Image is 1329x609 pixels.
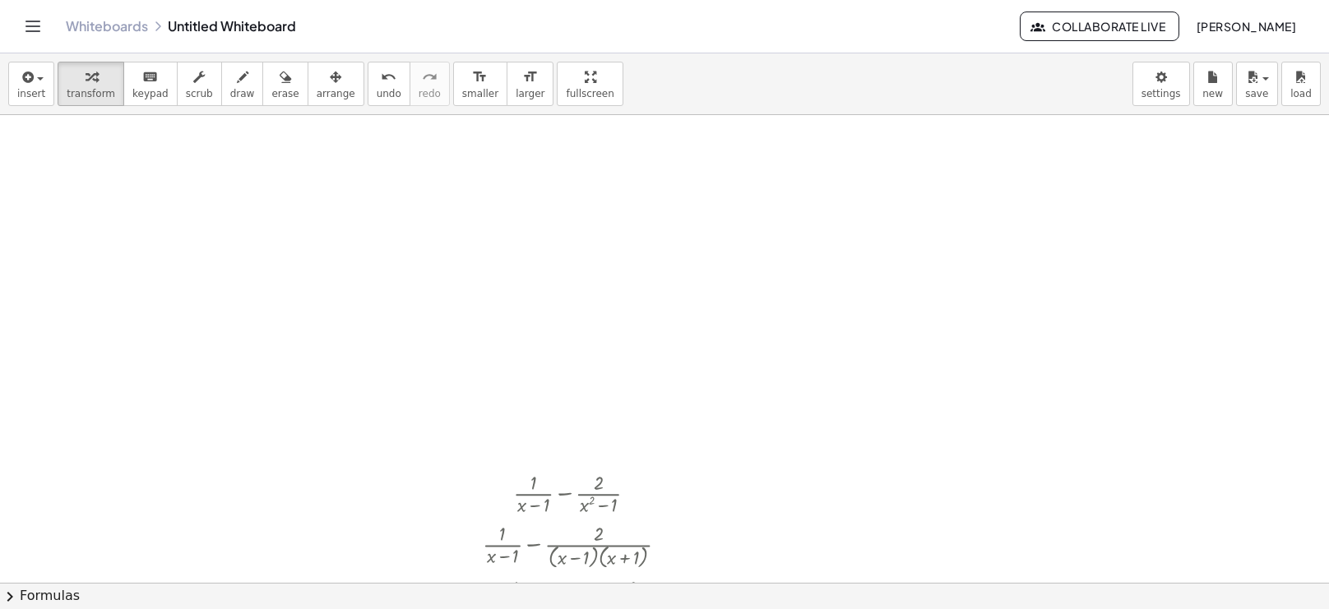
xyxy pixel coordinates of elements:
button: fullscreen [557,62,623,106]
button: undoundo [368,62,410,106]
span: scrub [186,88,213,99]
i: redo [422,67,438,87]
button: format_sizelarger [507,62,553,106]
i: undo [381,67,396,87]
span: [PERSON_NAME] [1196,19,1296,34]
button: arrange [308,62,364,106]
span: load [1290,88,1312,99]
button: draw [221,62,264,106]
span: draw [230,88,255,99]
span: keypad [132,88,169,99]
button: settings [1132,62,1190,106]
button: save [1236,62,1278,106]
button: transform [58,62,124,106]
span: undo [377,88,401,99]
button: insert [8,62,54,106]
button: Collaborate Live [1020,12,1179,41]
span: redo [419,88,441,99]
span: Collaborate Live [1034,19,1165,34]
span: insert [17,88,45,99]
button: keyboardkeypad [123,62,178,106]
span: arrange [317,88,355,99]
span: transform [67,88,115,99]
button: redoredo [410,62,450,106]
span: settings [1141,88,1181,99]
button: erase [262,62,308,106]
button: new [1193,62,1233,106]
button: format_sizesmaller [453,62,507,106]
span: erase [271,88,299,99]
span: new [1202,88,1223,99]
button: load [1281,62,1321,106]
button: scrub [177,62,222,106]
span: larger [516,88,544,99]
i: format_size [522,67,538,87]
button: Toggle navigation [20,13,46,39]
button: [PERSON_NAME] [1183,12,1309,41]
a: Whiteboards [66,18,148,35]
span: smaller [462,88,498,99]
i: keyboard [142,67,158,87]
span: save [1245,88,1268,99]
span: fullscreen [566,88,614,99]
i: format_size [472,67,488,87]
